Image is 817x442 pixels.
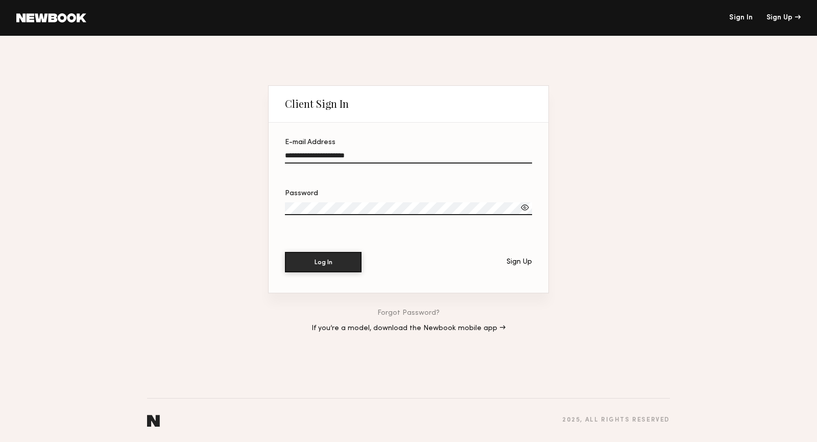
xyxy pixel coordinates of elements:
[377,310,440,317] a: Forgot Password?
[311,325,506,332] a: If you’re a model, download the Newbook mobile app →
[285,202,532,215] input: Password
[766,14,801,21] div: Sign Up
[285,252,362,272] button: Log In
[562,417,670,424] div: 2025 , all rights reserved
[285,98,349,110] div: Client Sign In
[285,152,532,164] input: E-mail Address
[285,139,532,146] div: E-mail Address
[285,190,532,197] div: Password
[729,14,753,21] a: Sign In
[507,259,532,266] div: Sign Up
